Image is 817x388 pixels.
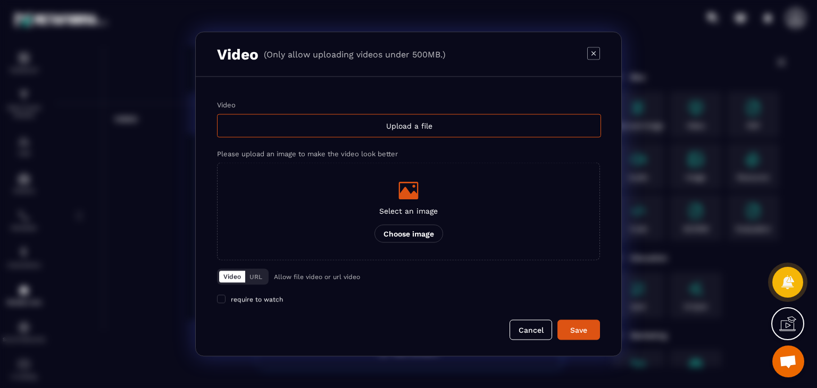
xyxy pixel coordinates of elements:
[374,207,443,215] p: Select an image
[217,46,259,63] h3: Video
[374,225,443,243] p: Choose image
[264,49,446,60] p: (Only allow uploading videos under 500MB.)
[231,296,283,303] span: require to watch
[245,271,266,283] button: URL
[217,150,398,158] label: Please upload an image to make the video look better
[217,114,601,138] div: Upload a file
[219,271,245,283] button: Video
[564,325,593,335] div: Save
[217,101,236,109] label: Video
[274,273,360,281] p: Allow file video or url video
[510,320,552,340] button: Cancel
[557,320,600,340] button: Save
[772,345,804,377] div: Open chat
